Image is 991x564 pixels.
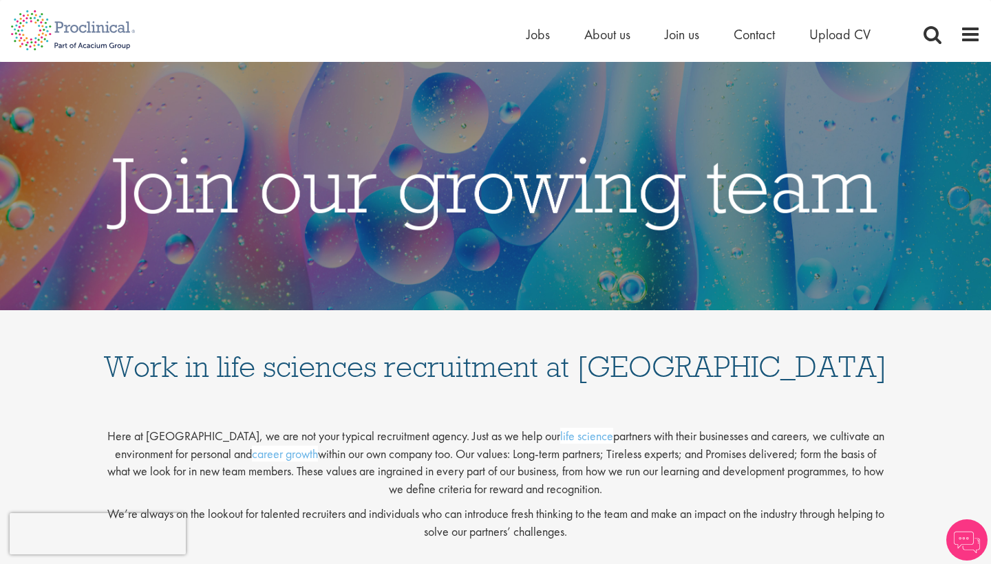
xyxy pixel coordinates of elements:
[252,446,318,462] a: career growth
[10,513,186,554] iframe: reCAPTCHA
[734,25,775,43] a: Contact
[526,25,550,43] a: Jobs
[560,428,613,444] a: life science
[665,25,699,43] a: Join us
[103,416,888,498] p: Here at [GEOGRAPHIC_DATA], we are not your typical recruitment agency. Just as we help our partne...
[103,324,888,382] h1: Work in life sciences recruitment at [GEOGRAPHIC_DATA]
[946,519,988,561] img: Chatbot
[103,505,888,540] p: We’re always on the lookout for talented recruiters and individuals who can introduce fresh think...
[809,25,871,43] a: Upload CV
[584,25,630,43] a: About us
